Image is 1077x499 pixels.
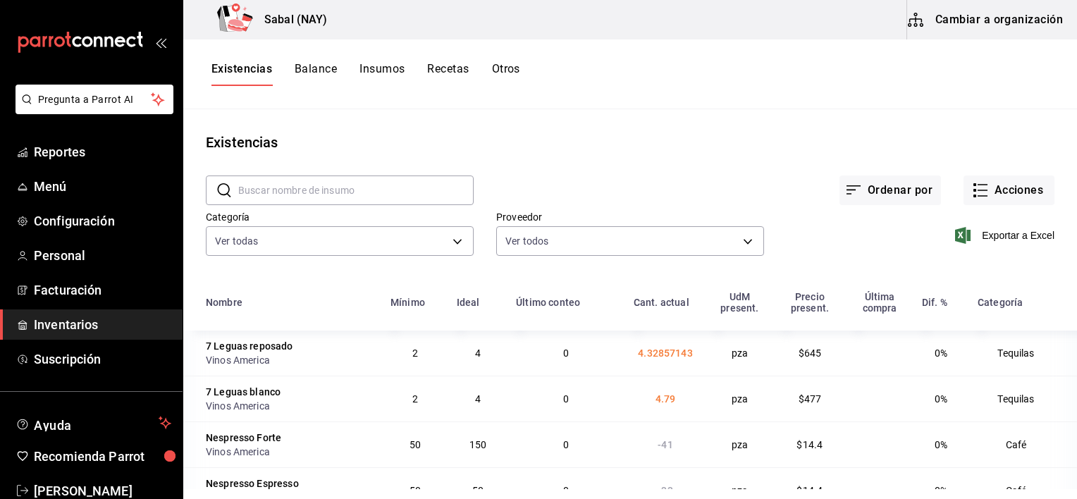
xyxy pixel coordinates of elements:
[34,211,171,230] span: Configuración
[964,175,1054,205] button: Acciones
[410,485,421,496] span: 50
[206,132,278,153] div: Existencias
[238,176,474,204] input: Buscar nombre de insumo
[638,347,693,359] span: 4.32857143
[412,393,418,405] span: 2
[969,331,1077,376] td: Tequilas
[714,291,765,314] div: UdM present.
[496,212,764,222] label: Proveedor
[155,37,166,48] button: open_drawer_menu
[656,393,676,405] span: 4.79
[935,485,947,496] span: 0%
[563,439,569,450] span: 0
[563,347,569,359] span: 0
[563,485,569,496] span: 0
[799,393,822,405] span: $477
[206,385,281,399] div: 7 Leguas blanco
[206,399,374,413] div: Vinos America
[10,102,173,117] a: Pregunta a Parrot AI
[34,177,171,196] span: Menú
[935,439,947,450] span: 0%
[34,350,171,369] span: Suscripción
[658,439,672,450] span: -41
[978,297,1023,308] div: Categoría
[706,421,774,467] td: pza
[427,62,469,86] button: Recetas
[958,227,1054,244] button: Exportar a Excel
[492,62,520,86] button: Otros
[706,331,774,376] td: pza
[475,347,481,359] span: 4
[390,297,425,308] div: Mínimo
[410,439,421,450] span: 50
[969,376,1077,421] td: Tequilas
[16,85,173,114] button: Pregunta a Parrot AI
[935,393,947,405] span: 0%
[206,297,242,308] div: Nombre
[658,485,672,496] span: -33
[412,347,418,359] span: 2
[516,297,580,308] div: Último conteo
[215,234,258,248] span: Ver todas
[854,291,905,314] div: Última compra
[935,347,947,359] span: 0%
[505,234,548,248] span: Ver todos
[206,445,374,459] div: Vinos America
[34,246,171,265] span: Personal
[253,11,327,28] h3: Sabal (NAY)
[839,175,941,205] button: Ordenar por
[38,92,152,107] span: Pregunta a Parrot AI
[206,476,299,491] div: Nespresso Espresso
[211,62,272,86] button: Existencias
[359,62,405,86] button: Insumos
[34,315,171,334] span: Inventarios
[457,297,480,308] div: Ideal
[34,281,171,300] span: Facturación
[206,431,281,445] div: Nespresso Forte
[563,393,569,405] span: 0
[922,297,947,308] div: Dif. %
[34,414,153,431] span: Ayuda
[472,485,484,496] span: 50
[796,485,823,496] span: $14.4
[211,62,520,86] div: navigation tabs
[706,376,774,421] td: pza
[475,393,481,405] span: 4
[634,297,689,308] div: Cant. actual
[782,291,837,314] div: Precio present.
[796,439,823,450] span: $14.4
[206,353,374,367] div: Vinos America
[34,142,171,161] span: Reportes
[295,62,337,86] button: Balance
[206,339,293,353] div: 7 Leguas reposado
[206,212,474,222] label: Categoría
[469,439,486,450] span: 150
[799,347,822,359] span: $645
[34,447,171,466] span: Recomienda Parrot
[969,421,1077,467] td: Café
